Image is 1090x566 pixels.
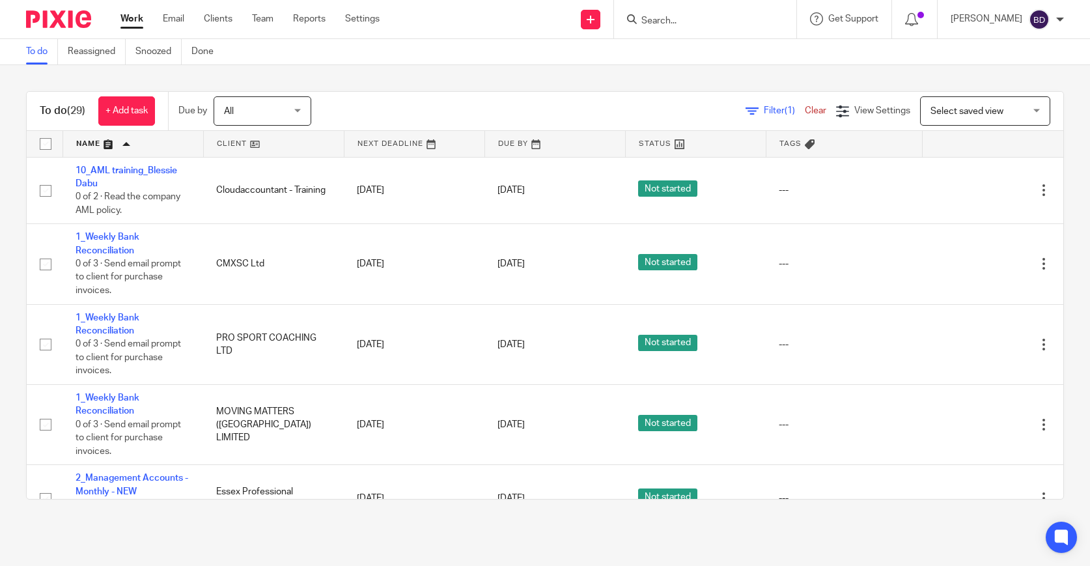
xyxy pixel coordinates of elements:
[76,474,188,496] a: 2_Management Accounts - Monthly - NEW
[951,12,1022,25] p: [PERSON_NAME]
[76,313,139,335] a: 1_Weekly Bank Reconciliation
[638,415,697,431] span: Not started
[76,233,139,255] a: 1_Weekly Bank Reconciliation
[344,157,484,224] td: [DATE]
[828,14,878,23] span: Get Support
[203,157,344,224] td: Cloudaccountant - Training
[224,107,234,116] span: All
[497,340,525,349] span: [DATE]
[293,12,326,25] a: Reports
[76,192,180,215] span: 0 of 2 · Read the company AML policy.
[764,106,805,115] span: Filter
[1029,9,1050,30] img: svg%3E
[779,257,910,270] div: ---
[163,12,184,25] a: Email
[345,12,380,25] a: Settings
[76,259,181,295] span: 0 of 3 · Send email prompt to client for purchase invoices.
[76,393,139,416] a: 1_Weekly Bank Reconciliation
[135,39,182,64] a: Snoozed
[344,304,484,384] td: [DATE]
[930,107,1003,116] span: Select saved view
[344,385,484,465] td: [DATE]
[252,12,273,25] a: Team
[638,488,697,505] span: Not started
[40,104,85,118] h1: To do
[638,254,697,270] span: Not started
[497,186,525,195] span: [DATE]
[203,224,344,304] td: CMXSC Ltd
[344,465,484,532] td: [DATE]
[191,39,223,64] a: Done
[497,420,525,429] span: [DATE]
[76,420,181,456] span: 0 of 3 · Send email prompt to client for purchase invoices.
[204,12,232,25] a: Clients
[178,104,207,117] p: Due by
[203,465,344,532] td: Essex Professional Coaching Ltd
[805,106,826,115] a: Clear
[779,418,910,431] div: ---
[779,338,910,351] div: ---
[779,184,910,197] div: ---
[785,106,795,115] span: (1)
[344,224,484,304] td: [DATE]
[26,10,91,28] img: Pixie
[76,340,181,376] span: 0 of 3 · Send email prompt to client for purchase invoices.
[120,12,143,25] a: Work
[497,259,525,268] span: [DATE]
[203,304,344,384] td: PRO SPORT COACHING LTD
[98,96,155,126] a: + Add task
[26,39,58,64] a: To do
[640,16,757,27] input: Search
[638,335,697,351] span: Not started
[67,106,85,116] span: (29)
[779,140,802,147] span: Tags
[68,39,126,64] a: Reassigned
[203,385,344,465] td: MOVING MATTERS ([GEOGRAPHIC_DATA]) LIMITED
[76,166,177,188] a: 10_AML training_Blessie Dabu
[854,106,910,115] span: View Settings
[779,492,910,505] div: ---
[638,180,697,197] span: Not started
[497,494,525,503] span: [DATE]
